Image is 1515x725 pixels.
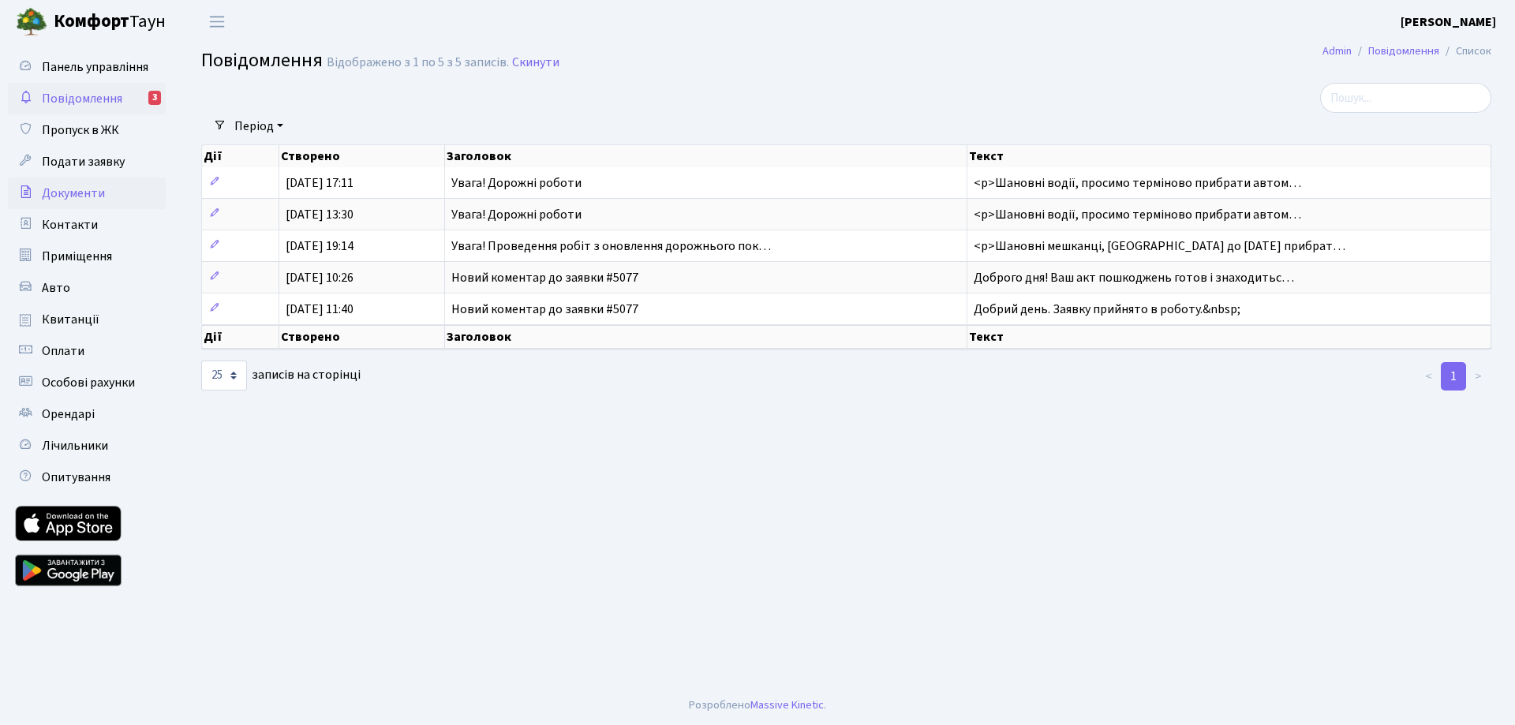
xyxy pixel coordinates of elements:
[42,469,110,486] span: Опитування
[42,437,108,454] span: Лічильники
[1401,13,1496,31] b: [PERSON_NAME]
[8,178,166,209] a: Документи
[197,9,237,35] button: Переключити навігацію
[279,325,445,349] th: Створено
[1320,83,1491,113] input: Пошук...
[967,145,1491,167] th: Текст
[201,361,247,391] select: записів на сторінці
[42,121,119,139] span: Пропуск в ЖК
[974,269,1294,286] span: Доброго дня! Ваш акт пошкоджень готов і знаходитьс…
[974,206,1301,223] span: <p>Шановні водії, просимо терміново прибрати автом…
[228,113,290,140] a: Період
[1322,43,1352,59] a: Admin
[42,279,70,297] span: Авто
[8,304,166,335] a: Квитанції
[42,405,95,423] span: Орендарі
[16,6,47,38] img: logo.png
[54,9,129,34] b: Комфорт
[8,83,166,114] a: Повідомлення3
[8,430,166,462] a: Лічильники
[451,301,638,318] span: Новий коментар до заявки #5077
[286,206,353,223] span: [DATE] 13:30
[451,269,638,286] span: Новий коментар до заявки #5077
[202,145,279,167] th: Дії
[974,174,1301,192] span: <p>Шановні водії, просимо терміново прибрати автом…
[8,462,166,493] a: Опитування
[1368,43,1439,59] a: Повідомлення
[42,185,105,202] span: Документи
[512,55,559,70] a: Скинути
[1299,35,1515,68] nav: breadcrumb
[967,325,1491,349] th: Текст
[42,90,122,107] span: Повідомлення
[8,367,166,398] a: Особові рахунки
[1401,13,1496,32] a: [PERSON_NAME]
[974,301,1240,318] span: Добрий день. Заявку прийнято в роботу.&nbsp;
[1441,362,1466,391] a: 1
[8,272,166,304] a: Авто
[54,9,166,36] span: Таун
[201,361,361,391] label: записів на сторінці
[8,241,166,272] a: Приміщення
[279,145,445,167] th: Створено
[451,237,771,255] span: Увага! Проведення робіт з оновлення дорожнього пок…
[8,209,166,241] a: Контакти
[202,325,279,349] th: Дії
[750,697,824,713] a: Massive Kinetic
[42,311,99,328] span: Квитанції
[286,174,353,192] span: [DATE] 17:11
[451,206,582,223] span: Увага! Дорожні роботи
[8,398,166,430] a: Орендарі
[451,174,582,192] span: Увага! Дорожні роботи
[42,374,135,391] span: Особові рахунки
[8,335,166,367] a: Оплати
[201,47,323,74] span: Повідомлення
[8,114,166,146] a: Пропуск в ЖК
[327,55,509,70] div: Відображено з 1 по 5 з 5 записів.
[286,301,353,318] span: [DATE] 11:40
[8,146,166,178] a: Подати заявку
[148,91,161,105] div: 3
[42,58,148,76] span: Панель управління
[8,51,166,83] a: Панель управління
[42,342,84,360] span: Оплати
[689,697,826,714] div: Розроблено .
[286,269,353,286] span: [DATE] 10:26
[445,145,967,167] th: Заголовок
[42,216,98,234] span: Контакти
[286,237,353,255] span: [DATE] 19:14
[445,325,967,349] th: Заголовок
[42,248,112,265] span: Приміщення
[1439,43,1491,60] li: Список
[974,237,1345,255] span: <p>Шановні мешканці, [GEOGRAPHIC_DATA] до [DATE] прибрат…
[42,153,125,170] span: Подати заявку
